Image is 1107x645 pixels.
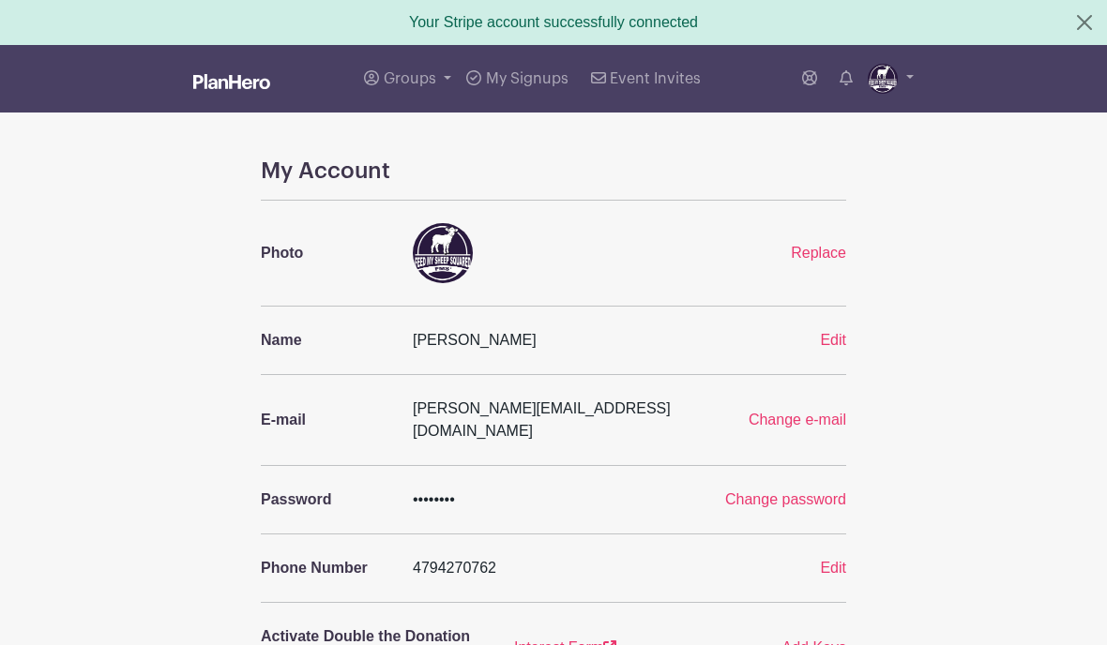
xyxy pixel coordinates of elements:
a: Replace [791,245,846,261]
p: Photo [261,242,390,264]
p: Password [261,488,390,511]
a: Groups [356,45,459,112]
img: Logo.JPG [868,64,898,94]
span: My Signups [486,71,569,86]
img: logo_white-6c42ec7e38ccf1d336a20a19083b03d10ae64f83f12c07503d8b9e83406b4c7d.svg [193,74,270,89]
a: Edit [820,560,846,576]
a: My Signups [459,45,575,112]
a: Change e-mail [749,412,846,427]
span: Groups [384,71,436,86]
a: Edit [820,332,846,348]
p: Phone Number [261,557,390,579]
div: [PERSON_NAME][EMAIL_ADDRESS][DOMAIN_NAME] [402,397,705,442]
p: E-mail [261,409,390,431]
a: Event Invites [584,45,708,112]
span: Event Invites [610,71,701,86]
div: [PERSON_NAME] [402,329,756,352]
div: 4794270762 [402,557,756,579]
h4: My Account [261,157,846,185]
span: •••••••• [413,491,455,507]
a: Change password [725,491,846,507]
img: Logo.JPG [413,223,473,283]
p: Name [261,329,390,352]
